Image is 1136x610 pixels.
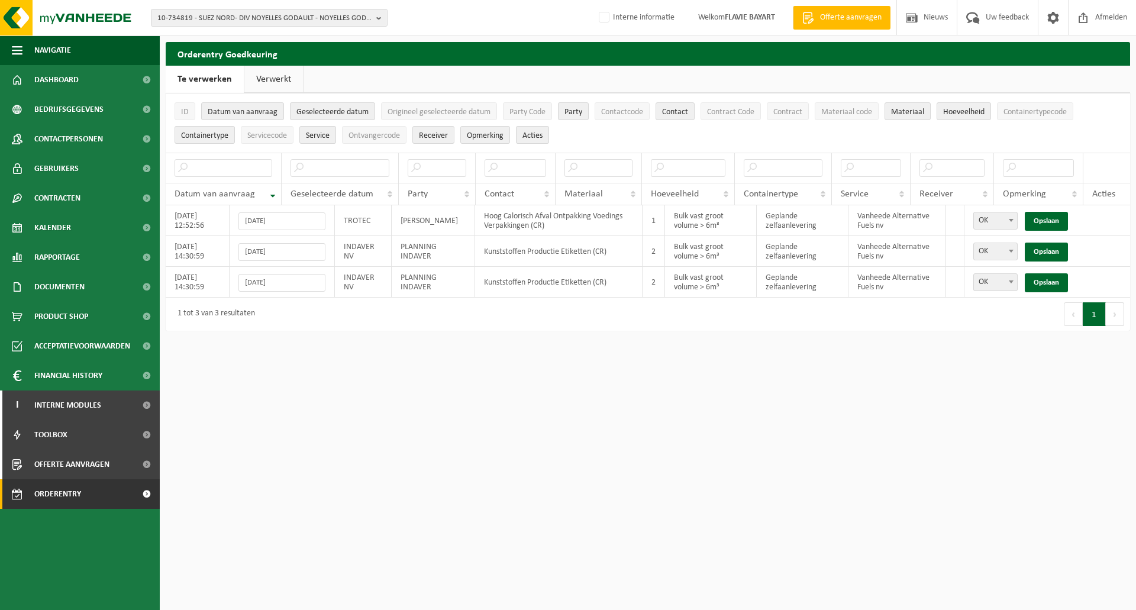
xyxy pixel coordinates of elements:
[181,131,228,140] span: Containertype
[1092,189,1115,199] span: Acties
[392,205,475,236] td: [PERSON_NAME]
[157,9,372,27] span: 10-734819 - SUEZ NORD- DIV NOYELLES GODAULT - NOYELLES GODAULT
[564,108,582,117] span: Party
[166,236,230,267] td: [DATE] 14:30:59
[34,35,71,65] span: Navigatie
[485,189,514,199] span: Contact
[166,66,244,93] a: Te verwerken
[166,42,1130,65] h2: Orderentry Goedkeuring
[665,205,756,236] td: Bulk vast groot volume > 6m³
[793,6,890,30] a: Offerte aanvragen
[175,126,235,144] button: ContainertypeContainertype: Activate to sort
[208,108,277,117] span: Datum van aanvraag
[815,102,879,120] button: Materiaal codeMateriaal code: Activate to sort
[973,243,1018,260] span: OK
[656,102,695,120] button: ContactContact: Activate to sort
[335,267,392,298] td: INDAVER NV
[767,102,809,120] button: ContractContract: Activate to sort
[392,236,475,267] td: PLANNING INDAVER
[467,131,504,140] span: Opmerking
[937,102,991,120] button: HoeveelheidHoeveelheid: Activate to sort
[509,108,546,117] span: Party Code
[848,267,946,298] td: Vanheede Alternative Fuels nv
[34,272,85,302] span: Documenten
[662,108,688,117] span: Contact
[475,267,643,298] td: Kunststoffen Productie Etiketten (CR)
[757,205,848,236] td: Geplande zelfaanlevering
[1064,302,1083,326] button: Previous
[460,126,510,144] button: OpmerkingOpmerking: Activate to sort
[201,102,284,120] button: Datum van aanvraagDatum van aanvraag: Activate to remove sorting
[175,102,195,120] button: IDID: Activate to sort
[522,131,543,140] span: Acties
[558,102,589,120] button: PartyParty: Activate to sort
[643,205,665,236] td: 1
[34,302,88,331] span: Product Shop
[1025,243,1068,262] a: Opslaan
[919,189,953,199] span: Receiver
[475,236,643,267] td: Kunststoffen Productie Etiketten (CR)
[392,267,475,298] td: PLANNING INDAVER
[306,131,330,140] span: Service
[299,126,336,144] button: ServiceService: Activate to sort
[408,189,428,199] span: Party
[885,102,931,120] button: MateriaalMateriaal: Activate to sort
[335,205,392,236] td: TROTEC
[172,304,255,325] div: 1 tot 3 van 3 resultaten
[34,243,80,272] span: Rapportage
[166,267,230,298] td: [DATE] 14:30:59
[973,212,1018,230] span: OK
[503,102,552,120] button: Party CodeParty Code: Activate to sort
[757,267,848,298] td: Geplande zelfaanlevering
[475,205,643,236] td: Hoog Calorisch Afval Ontpakking Voedings Verpakkingen (CR)
[973,273,1018,291] span: OK
[34,183,80,213] span: Contracten
[1025,212,1068,231] a: Opslaan
[643,236,665,267] td: 2
[757,236,848,267] td: Geplande zelfaanlevering
[1025,273,1068,292] a: Opslaan
[564,189,603,199] span: Materiaal
[247,131,287,140] span: Servicecode
[643,267,665,298] td: 2
[181,108,189,117] span: ID
[290,102,375,120] button: Geselecteerde datumGeselecteerde datum: Activate to sort
[665,267,756,298] td: Bulk vast groot volume > 6m³
[601,108,643,117] span: Contactcode
[1003,189,1046,199] span: Opmerking
[725,13,775,22] strong: FLAVIE BAYART
[244,66,303,93] a: Verwerkt
[34,361,102,390] span: Financial History
[516,126,549,144] button: Acties
[596,9,674,27] label: Interne informatie
[419,131,448,140] span: Receiver
[848,236,946,267] td: Vanheede Alternative Fuels nv
[381,102,497,120] button: Origineel geselecteerde datumOrigineel geselecteerde datum: Activate to sort
[335,236,392,267] td: INDAVER NV
[12,390,22,420] span: I
[34,390,101,420] span: Interne modules
[34,331,130,361] span: Acceptatievoorwaarden
[821,108,872,117] span: Materiaal code
[974,243,1017,260] span: OK
[34,420,67,450] span: Toolbox
[595,102,650,120] button: ContactcodeContactcode: Activate to sort
[34,450,109,479] span: Offerte aanvragen
[997,102,1073,120] button: ContainertypecodeContainertypecode: Activate to sort
[166,205,230,236] td: [DATE] 12:52:56
[151,9,388,27] button: 10-734819 - SUEZ NORD- DIV NOYELLES GODAULT - NOYELLES GODAULT
[848,205,946,236] td: Vanheede Alternative Fuels nv
[943,108,985,117] span: Hoeveelheid
[388,108,490,117] span: Origineel geselecteerde datum
[744,189,798,199] span: Containertype
[1083,302,1106,326] button: 1
[34,154,79,183] span: Gebruikers
[1003,108,1067,117] span: Containertypecode
[296,108,369,117] span: Geselecteerde datum
[348,131,400,140] span: Ontvangercode
[974,274,1017,291] span: OK
[841,189,869,199] span: Service
[707,108,754,117] span: Contract Code
[773,108,802,117] span: Contract
[974,212,1017,229] span: OK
